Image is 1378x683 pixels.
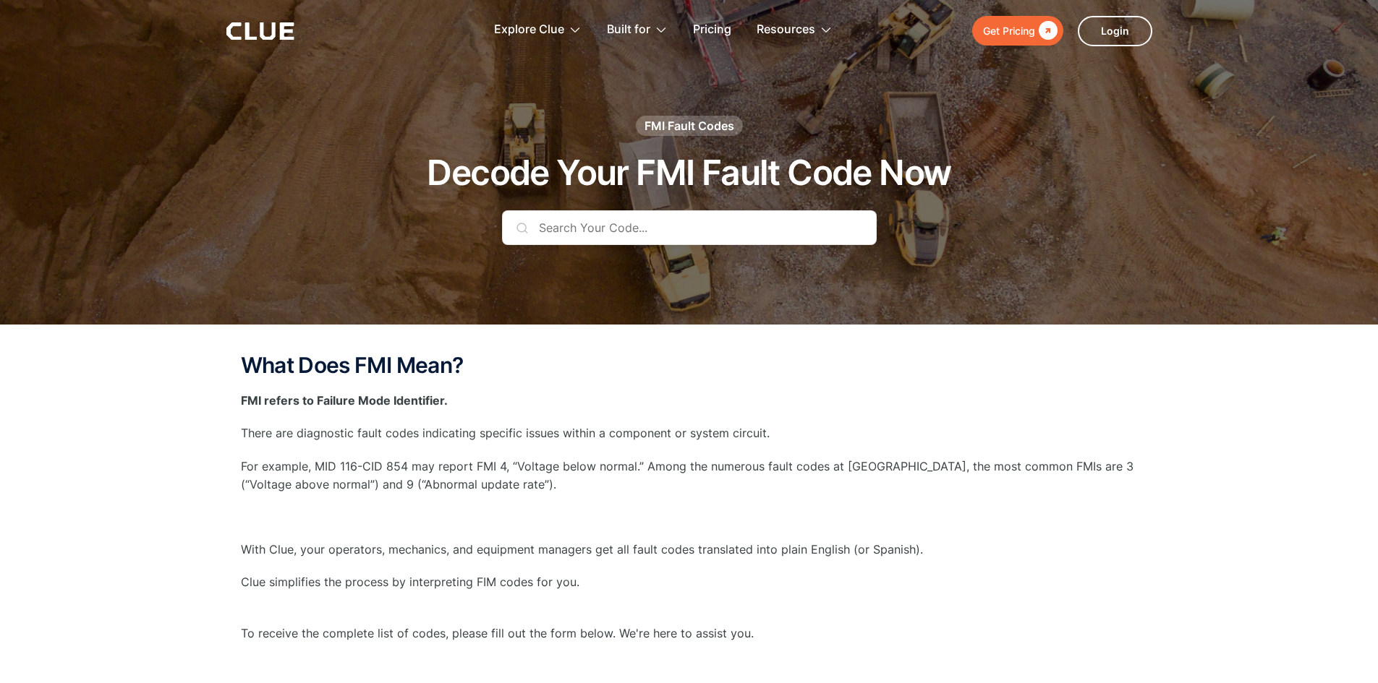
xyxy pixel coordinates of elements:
a: Login [1078,16,1152,46]
strong: FMI refers to Failure Mode Identifier. [241,393,448,408]
p: There are diagnostic fault codes indicating specific issues within a component or system circuit. [241,424,1138,442]
p: Clue simplifies the process by interpreting FIM codes for you. ‍ [241,573,1138,609]
div:  [1035,22,1058,40]
h2: What Does FMI Mean? [241,353,1138,377]
div: FMI Fault Codes [645,118,734,134]
a: Pricing [693,7,731,53]
h1: Decode Your FMI Fault Code Now [427,154,950,192]
p: ‍ [241,657,1138,675]
p: To receive the complete list of codes, please fill out the form below. We're here to assist you. [241,624,1138,643]
div: Get Pricing [983,22,1035,40]
p: With Clue, your operators, mechanics, and equipment managers get all fault codes translated into ... [241,541,1138,559]
input: Search Your Code... [502,210,877,245]
p: ‍ [241,508,1138,526]
p: For example, MID 116-CID 854 may report FMI 4, “Voltage below normal.” Among the numerous fault c... [241,458,1138,494]
div: Built for [607,7,650,53]
div: Explore Clue [494,7,564,53]
div: Resources [757,7,815,53]
a: Get Pricing [972,16,1063,46]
